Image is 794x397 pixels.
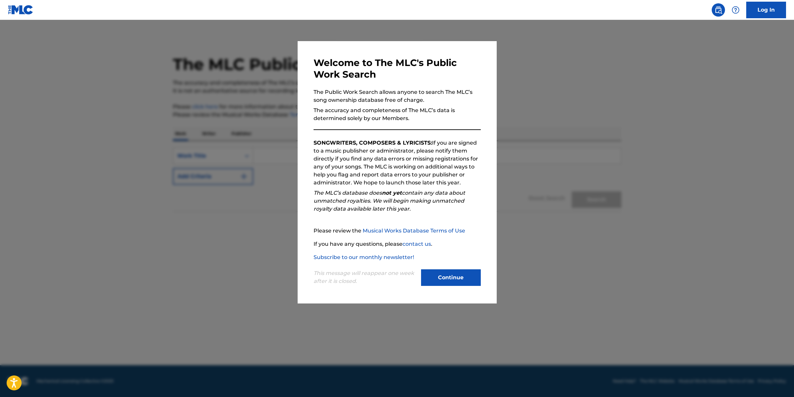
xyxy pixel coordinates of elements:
[314,240,481,248] p: If you have any questions, please .
[314,190,465,212] em: The MLC’s database does contain any data about unmatched royalties. We will begin making unmatche...
[8,5,34,15] img: MLC Logo
[314,254,414,260] a: Subscribe to our monthly newsletter!
[314,269,417,285] p: This message will reappear one week after it is closed.
[314,106,481,122] p: The accuracy and completeness of The MLC’s data is determined solely by our Members.
[729,3,742,17] div: Help
[363,228,465,234] a: Musical Works Database Terms of Use
[314,88,481,104] p: The Public Work Search allows anyone to search The MLC’s song ownership database free of charge.
[746,2,786,18] a: Log In
[714,6,722,14] img: search
[732,6,740,14] img: help
[314,140,432,146] strong: SONGWRITERS, COMPOSERS & LYRICISTS:
[314,227,481,235] p: Please review the
[314,57,481,80] h3: Welcome to The MLC's Public Work Search
[402,241,431,247] a: contact us
[421,269,481,286] button: Continue
[712,3,725,17] a: Public Search
[382,190,402,196] strong: not yet
[314,139,481,187] p: If you are signed to a music publisher or administrator, please notify them directly if you find ...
